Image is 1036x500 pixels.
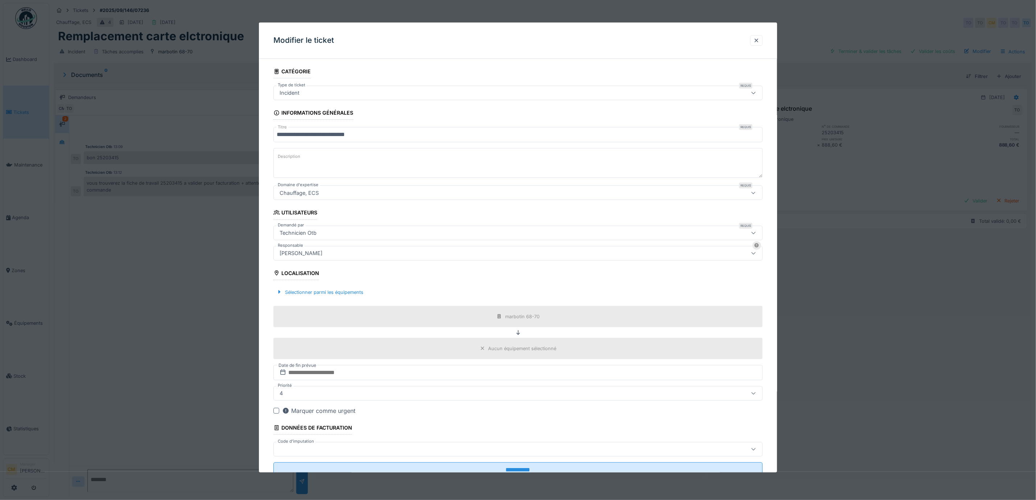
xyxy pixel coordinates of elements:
div: [PERSON_NAME] [277,249,325,257]
label: Code d'imputation [276,438,315,444]
div: 4 [277,389,286,397]
div: Technicien Otb [277,229,319,237]
div: Requis [739,183,752,188]
label: Priorité [276,382,293,389]
h3: Modifier le ticket [273,36,334,45]
div: Incident [277,89,302,97]
label: Date de fin prévue [278,361,317,369]
div: Sélectionner parmi les équipements [273,287,366,297]
div: Marquer comme urgent [282,406,355,415]
label: Description [276,152,302,161]
div: marbotin 68-70 [505,313,540,320]
div: Données de facturation [273,422,352,435]
div: Utilisateurs [273,207,317,220]
label: Responsable [276,242,305,249]
div: Requis [739,124,752,130]
label: Type de ticket [276,82,307,88]
label: Demandé par [276,222,305,228]
div: Catégorie [273,66,311,78]
div: Chauffage, ECS [277,189,322,197]
label: Titre [276,124,288,130]
label: Domaine d'expertise [276,182,320,188]
div: Requis [739,83,752,89]
div: Localisation [273,268,319,280]
div: Informations générales [273,107,353,120]
div: Requis [739,223,752,229]
div: Aucun équipement sélectionné [488,345,557,352]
